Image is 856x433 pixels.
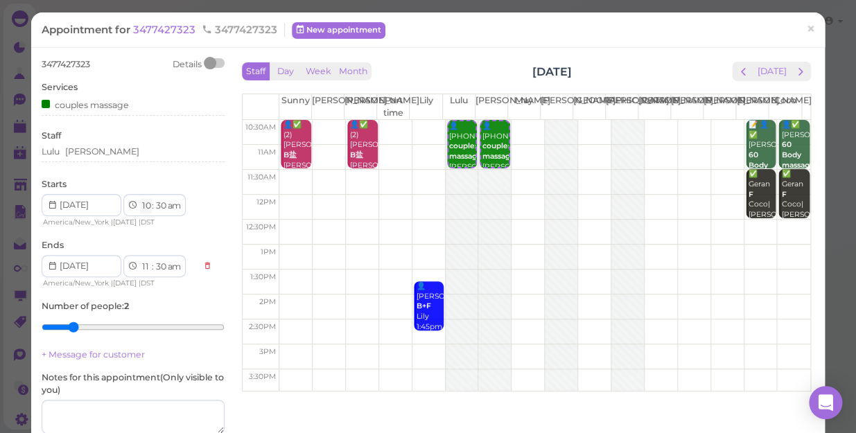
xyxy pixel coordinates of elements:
th: [PERSON_NAME] [344,94,377,119]
div: Open Intercom Messenger [809,386,842,419]
label: Notes for this appointment ( Only visible to you ) [42,371,225,396]
button: Day [269,62,302,81]
b: F [781,190,786,199]
div: Details [173,58,202,71]
span: 10:30am [245,123,276,132]
th: Lily [410,94,442,119]
button: Month [335,62,372,81]
span: 11:30am [247,173,276,182]
a: 3477427323 [133,23,198,36]
b: F [749,190,753,199]
b: couples massage [449,141,482,161]
a: × [798,13,823,46]
a: New appointment [292,22,385,39]
label: Ends [42,239,64,251]
label: Starts [42,178,67,191]
b: 60 Body massage [749,150,781,179]
span: 3477427323 [202,23,277,36]
span: 3pm [259,347,276,356]
th: [PERSON_NAME] [475,94,507,119]
th: Sunny [279,94,312,119]
div: | | [42,277,196,290]
span: 3:30pm [249,372,276,381]
span: DST [141,218,155,227]
a: + Message for customer [42,349,145,360]
div: ✅ Geran Coco|[PERSON_NAME] 11:30am - 12:30pm [748,169,776,251]
div: 👤✅ (2) [PERSON_NAME] [PERSON_NAME] |Sunny 10:30am - 11:30am [283,120,311,211]
button: next [789,62,811,80]
span: America/New_York [43,218,109,227]
div: 👤[PHONE_NUMBER] [PERSON_NAME]|Lulu 10:30am - 11:30am [448,121,476,203]
div: Appointment for [42,23,285,37]
b: B+F [417,301,431,310]
span: × [806,19,815,39]
span: 2:30pm [249,322,276,331]
button: [DATE] [753,62,790,80]
th: [PERSON_NAME] [704,94,736,119]
span: 12pm [256,197,276,206]
span: 2pm [259,297,276,306]
b: 60 Body massage [781,140,814,169]
th: [PERSON_NAME] [671,94,704,119]
th: Lulu [442,94,475,119]
span: 1pm [261,247,276,256]
b: couples massage [482,141,514,161]
div: 👤[PHONE_NUMBER] [PERSON_NAME]|Lulu 10:30am - 11:30am [481,121,509,203]
th: [PERSON_NAME] [638,94,670,119]
th: May [507,94,540,119]
div: 📝 👤✅ [PERSON_NAME] Deep [PERSON_NAME] 10:30am - 11:30am [748,120,776,232]
span: America/New_York [43,279,109,288]
div: 👤✅ (2) [PERSON_NAME] [PERSON_NAME] |Sunny 10:30am - 11:30am [349,120,378,211]
div: Lulu [42,145,60,158]
span: DST [141,279,155,288]
th: Part time [377,94,410,119]
label: Services [42,81,78,94]
th: Coco [769,94,801,119]
div: 👤✅ [PERSON_NAME] Coco 10:30am - 11:30am [780,120,809,211]
button: Staff [242,62,270,81]
div: 👤[PERSON_NAME] Lily 1:45pm - 2:45pm [416,281,444,353]
span: 11am [258,148,276,157]
b: 2 [124,301,129,311]
label: Number of people : [42,300,129,312]
div: couples massage [42,97,129,112]
div: | | [42,216,196,229]
button: Week [302,62,335,81]
label: Staff [42,130,61,142]
span: 1:30pm [250,272,276,281]
th: [PERSON_NAME] [736,94,769,119]
div: [PERSON_NAME] [65,145,139,158]
th: [GEOGRAPHIC_DATA] [573,94,605,119]
div: ✅ Geran Coco|[PERSON_NAME] 11:30am - 12:30pm [780,169,809,251]
h2: [DATE] [532,64,572,80]
span: [DATE] [113,279,137,288]
span: 12:30pm [246,222,276,231]
th: [PERSON_NAME] [312,94,344,119]
button: prev [732,62,753,80]
b: B盐 [350,150,363,159]
th: [PERSON_NAME] [540,94,573,119]
th: [PERSON_NAME] [605,94,638,119]
span: 3477427323 [42,59,90,69]
b: B盐 [283,150,297,159]
span: [DATE] [113,218,137,227]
